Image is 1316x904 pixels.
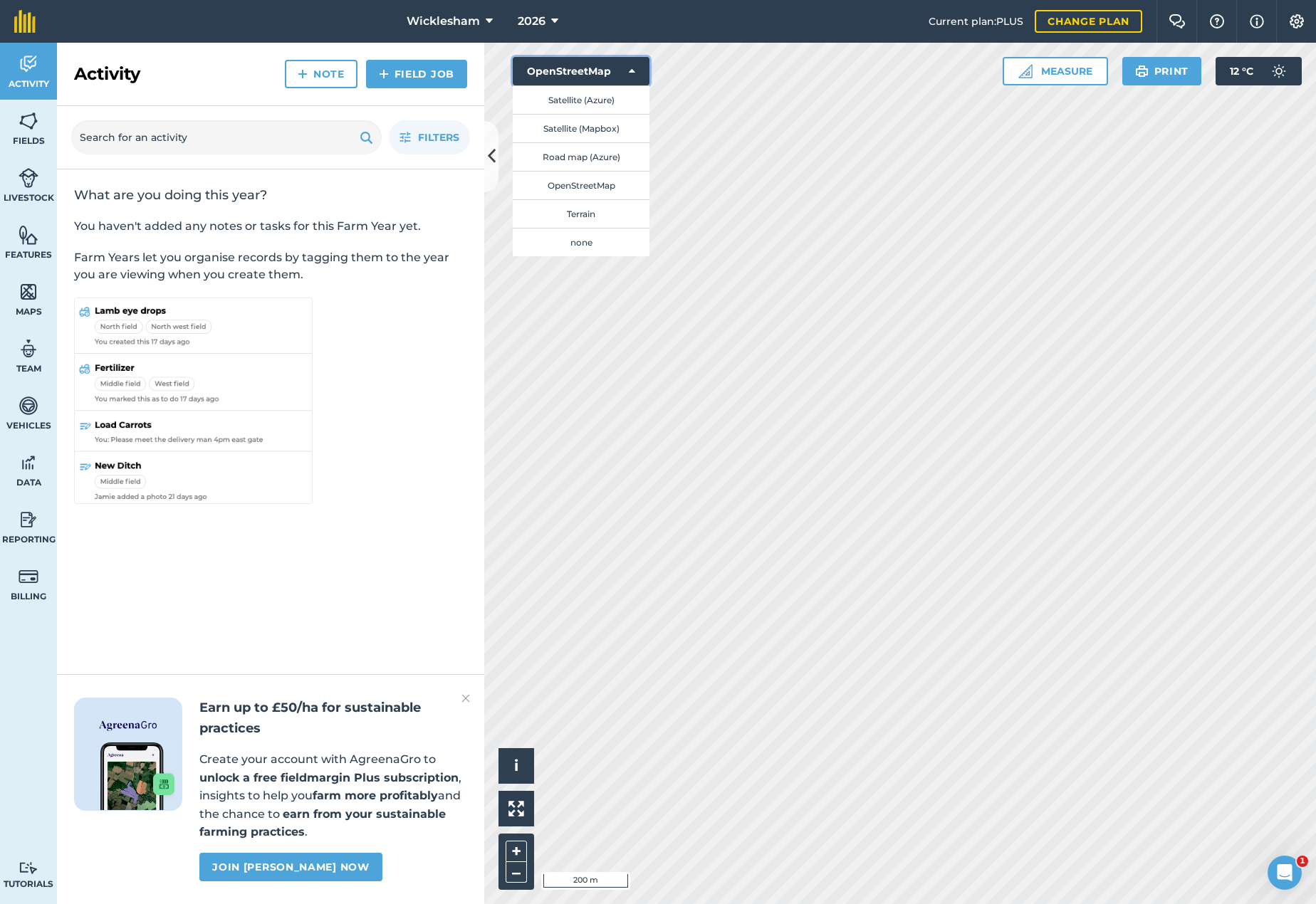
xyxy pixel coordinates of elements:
img: Four arrows, one pointing top left, one top right, one bottom right and the last bottom left [508,801,524,816]
img: svg+xml;base64,PHN2ZyB4bWxucz0iaHR0cDovL3d3dy53My5vcmcvMjAwMC9zdmciIHdpZHRoPSIxOSIgaGVpZ2h0PSIyNC... [360,129,373,146]
a: Join [PERSON_NAME] now [199,853,382,881]
img: svg+xml;base64,PHN2ZyB4bWxucz0iaHR0cDovL3d3dy53My5vcmcvMjAwMC9zdmciIHdpZHRoPSI1NiIgaGVpZ2h0PSI2MC... [19,224,38,246]
img: svg+xml;base64,PHN2ZyB4bWxucz0iaHR0cDovL3d3dy53My5vcmcvMjAwMC9zdmciIHdpZHRoPSIyMiIgaGVpZ2h0PSIzMC... [461,690,470,707]
img: svg+xml;base64,PD94bWwgdmVyc2lvbj0iMS4wIiBlbmNvZGluZz0idXRmLTgiPz4KPCEtLSBHZW5lcmF0b3I6IEFkb2JlIE... [19,338,38,359]
img: svg+xml;base64,PHN2ZyB4bWxucz0iaHR0cDovL3d3dy53My5vcmcvMjAwMC9zdmciIHdpZHRoPSIxNyIgaGVpZ2h0PSIxNy... [1250,13,1264,30]
img: svg+xml;base64,PHN2ZyB4bWxucz0iaHR0cDovL3d3dy53My5vcmcvMjAwMC9zdmciIHdpZHRoPSIxOSIgaGVpZ2h0PSIyNC... [1135,63,1149,80]
img: svg+xml;base64,PD94bWwgdmVyc2lvbj0iMS4wIiBlbmNvZGluZz0idXRmLTgiPz4KPCEtLSBHZW5lcmF0b3I6IEFkb2JlIE... [19,395,38,416]
img: svg+xml;base64,PD94bWwgdmVyc2lvbj0iMS4wIiBlbmNvZGluZz0idXRmLTgiPz4KPCEtLSBHZW5lcmF0b3I6IEFkb2JlIE... [19,509,38,530]
input: Search for an activity [71,120,382,154]
h2: Earn up to £50/ha for sustainable practices [199,698,467,739]
span: 12 ° C [1230,57,1253,85]
p: Farm Years let you organise records by tagging them to the year you are viewing when you create t... [74,249,467,283]
button: Measure [1003,57,1108,85]
img: svg+xml;base64,PD94bWwgdmVyc2lvbj0iMS4wIiBlbmNvZGluZz0idXRmLTgiPz4KPCEtLSBHZW5lcmF0b3I6IEFkb2JlIE... [1265,57,1293,85]
a: Change plan [1035,10,1142,33]
p: Create your account with AgreenaGro to , insights to help you and the chance to . [199,750,467,841]
img: svg+xml;base64,PD94bWwgdmVyc2lvbj0iMS4wIiBlbmNvZGluZz0idXRmLTgiPz4KPCEtLSBHZW5lcmF0b3I6IEFkb2JlIE... [19,452,38,473]
button: – [506,862,527,883]
strong: farm more profitably [313,789,438,802]
strong: unlock a free fieldmargin Plus subscription [199,771,459,784]
img: A cog icon [1288,14,1305,28]
button: Terrain [513,199,649,228]
img: svg+xml;base64,PHN2ZyB4bWxucz0iaHR0cDovL3d3dy53My5vcmcvMjAwMC9zdmciIHdpZHRoPSI1NiIgaGVpZ2h0PSI2MC... [19,281,38,303]
button: i [498,748,534,784]
span: 2026 [518,13,545,30]
button: 12 °C [1216,57,1302,85]
img: svg+xml;base64,PD94bWwgdmVyc2lvbj0iMS4wIiBlbmNvZGluZz0idXRmLTgiPz4KPCEtLSBHZW5lcmF0b3I6IEFkb2JlIE... [19,167,38,189]
button: Satellite (Azure) [513,85,649,114]
span: Wicklesham [407,13,480,30]
img: fieldmargin Logo [14,10,36,33]
strong: earn from your sustainable farming practices [199,807,446,839]
iframe: Intercom live chat [1268,856,1302,890]
button: OpenStreetMap [513,57,649,85]
img: A question mark icon [1208,14,1226,28]
a: Note [285,60,357,88]
h2: Activity [74,63,140,85]
button: + [506,841,527,862]
span: Current plan : PLUS [929,14,1023,29]
button: OpenStreetMap [513,171,649,199]
h2: What are you doing this year? [74,186,467,204]
img: svg+xml;base64,PD94bWwgdmVyc2lvbj0iMS4wIiBlbmNvZGluZz0idXRmLTgiPz4KPCEtLSBHZW5lcmF0b3I6IEFkb2JlIE... [19,566,38,587]
p: You haven't added any notes or tasks for this Farm Year yet. [74,218,467,235]
img: svg+xml;base64,PD94bWwgdmVyc2lvbj0iMS4wIiBlbmNvZGluZz0idXRmLTgiPz4KPCEtLSBHZW5lcmF0b3I6IEFkb2JlIE... [19,861,38,875]
img: svg+xml;base64,PHN2ZyB4bWxucz0iaHR0cDovL3d3dy53My5vcmcvMjAwMC9zdmciIHdpZHRoPSI1NiIgaGVpZ2h0PSI2MC... [19,110,38,132]
img: svg+xml;base64,PHN2ZyB4bWxucz0iaHR0cDovL3d3dy53My5vcmcvMjAwMC9zdmciIHdpZHRoPSIxNCIgaGVpZ2h0PSIyNC... [379,65,389,83]
img: Ruler icon [1018,64,1033,78]
img: Screenshot of the Gro app [100,742,174,810]
button: Road map (Azure) [513,142,649,171]
span: i [514,757,518,774]
button: none [513,228,649,256]
button: Print [1122,57,1202,85]
button: Filters [389,120,470,154]
a: Field Job [366,60,467,88]
img: svg+xml;base64,PD94bWwgdmVyc2lvbj0iMS4wIiBlbmNvZGluZz0idXRmLTgiPz4KPCEtLSBHZW5lcmF0b3I6IEFkb2JlIE... [19,53,38,75]
span: Filters [418,130,459,145]
span: 1 [1297,856,1308,867]
button: Satellite (Mapbox) [513,114,649,142]
img: Two speech bubbles overlapping with the left bubble in the forefront [1169,14,1186,28]
img: svg+xml;base64,PHN2ZyB4bWxucz0iaHR0cDovL3d3dy53My5vcmcvMjAwMC9zdmciIHdpZHRoPSIxNCIgaGVpZ2h0PSIyNC... [298,65,308,83]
